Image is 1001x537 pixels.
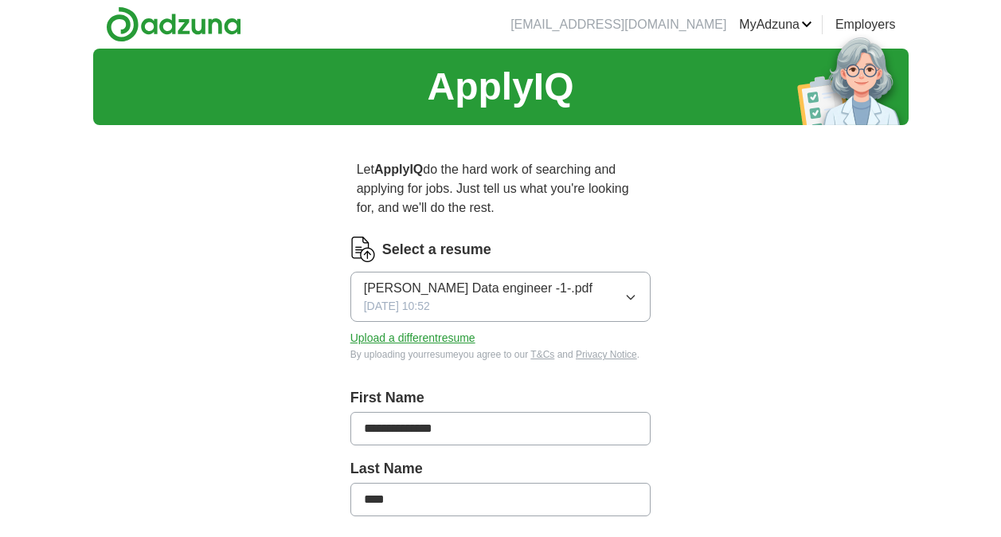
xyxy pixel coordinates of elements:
h1: ApplyIQ [427,58,573,116]
span: [PERSON_NAME] Data engineer -1-.pdf [364,279,592,298]
a: T&Cs [530,349,554,360]
div: By uploading your resume you agree to our and . [350,347,651,362]
img: Adzuna logo [106,6,241,42]
span: [DATE] 10:52 [364,298,430,315]
label: First Name [350,387,651,409]
label: Select a resume [382,239,491,261]
a: Privacy Notice [576,349,637,360]
img: CV Icon [350,237,376,262]
li: [EMAIL_ADDRESS][DOMAIN_NAME] [510,15,726,34]
button: Upload a differentresume [350,330,475,347]
a: MyAdzuna [739,15,812,34]
strong: ApplyIQ [374,163,423,176]
button: [PERSON_NAME] Data engineer -1-.pdf[DATE] 10:52 [350,272,651,322]
label: Last Name [350,458,651,480]
a: Employers [835,15,896,34]
p: Let do the hard work of searching and applying for jobs. Just tell us what you're looking for, an... [350,154,651,224]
